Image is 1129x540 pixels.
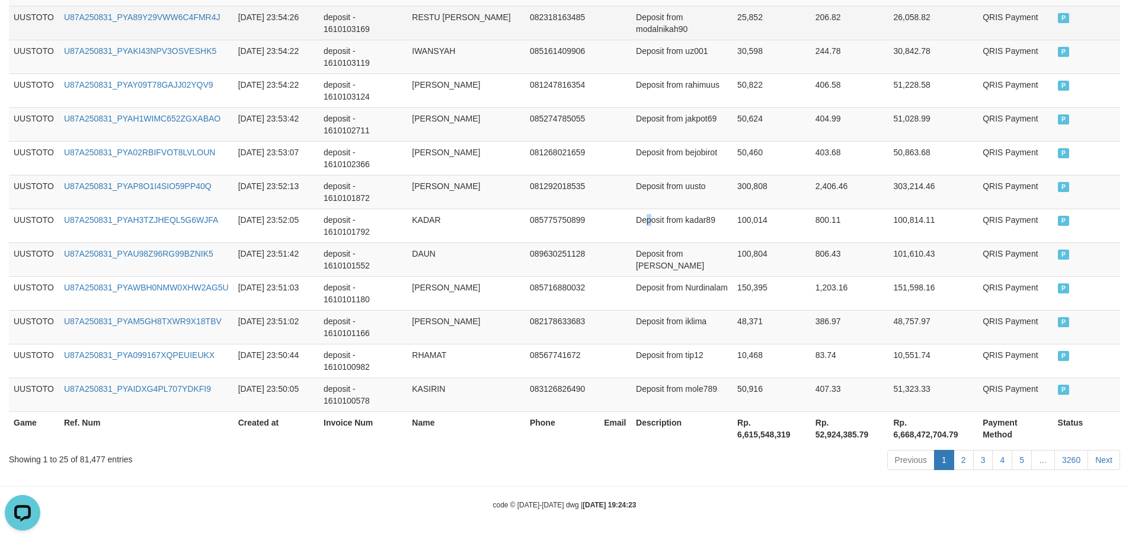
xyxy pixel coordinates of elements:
[978,6,1053,40] td: QRIS Payment
[631,40,733,74] td: Deposit from uz001
[9,175,59,209] td: UUSTOTO
[59,411,234,445] th: Ref. Num
[525,242,599,276] td: 089630251128
[888,310,978,344] td: 48,757.97
[319,107,407,141] td: deposit - 1610102711
[978,141,1053,175] td: QRIS Payment
[1058,148,1070,158] span: PAID
[234,209,319,242] td: [DATE] 23:52:05
[64,317,222,326] a: U87A250831_PYAM5GH8TXWR9X18TBV
[811,74,889,107] td: 406.58
[811,344,889,378] td: 83.74
[64,350,215,360] a: U87A250831_PYA099167XQPEUIEUKX
[407,209,525,242] td: KADAR
[234,141,319,175] td: [DATE] 23:53:07
[888,141,978,175] td: 50,863.68
[1054,450,1088,470] a: 3260
[525,107,599,141] td: 085274785055
[888,344,978,378] td: 10,551.74
[525,141,599,175] td: 081268021659
[234,276,319,310] td: [DATE] 23:51:03
[978,411,1053,445] th: Payment Method
[811,40,889,74] td: 244.78
[978,344,1053,378] td: QRIS Payment
[9,40,59,74] td: UUSTOTO
[811,378,889,411] td: 407.33
[407,6,525,40] td: RESTU [PERSON_NAME]
[978,74,1053,107] td: QRIS Payment
[888,242,978,276] td: 101,610.43
[64,12,220,22] a: U87A250831_PYA89Y29VWW6C4FMR4J
[583,501,636,509] strong: [DATE] 19:24:23
[599,411,631,445] th: Email
[525,378,599,411] td: 083126826490
[1058,114,1070,124] span: PAID
[407,242,525,276] td: DAUN
[888,6,978,40] td: 26,058.82
[525,411,599,445] th: Phone
[733,175,811,209] td: 300,808
[234,344,319,378] td: [DATE] 23:50:44
[1058,385,1070,395] span: PAID
[64,114,220,123] a: U87A250831_PYAH1WIMC652ZGXABAO
[978,310,1053,344] td: QRIS Payment
[64,46,216,56] a: U87A250831_PYAKI43NPV3OSVESHK5
[407,411,525,445] th: Name
[733,40,811,74] td: 30,598
[234,74,319,107] td: [DATE] 23:54:22
[525,175,599,209] td: 081292018535
[888,74,978,107] td: 51,228.58
[407,74,525,107] td: [PERSON_NAME]
[319,209,407,242] td: deposit - 1610101792
[407,141,525,175] td: [PERSON_NAME]
[978,276,1053,310] td: QRIS Payment
[811,411,889,445] th: Rp. 52,924,385.79
[407,107,525,141] td: [PERSON_NAME]
[631,107,733,141] td: Deposit from jakpot69
[733,411,811,445] th: Rp. 6,615,548,319
[631,242,733,276] td: Deposit from [PERSON_NAME]
[234,310,319,344] td: [DATE] 23:51:02
[1058,216,1070,226] span: PAID
[234,378,319,411] td: [DATE] 23:50:05
[811,107,889,141] td: 404.99
[9,74,59,107] td: UUSTOTO
[525,40,599,74] td: 085161409906
[1053,411,1120,445] th: Status
[319,74,407,107] td: deposit - 1610103124
[64,215,218,225] a: U87A250831_PYAH3TZJHEQL5G6WJFA
[64,249,213,258] a: U87A250831_PYAU98Z96RG99BZNIK5
[733,141,811,175] td: 50,460
[319,378,407,411] td: deposit - 1610100578
[888,411,978,445] th: Rp. 6,668,472,704.79
[1058,81,1070,91] span: PAID
[319,242,407,276] td: deposit - 1610101552
[319,6,407,40] td: deposit - 1610103169
[9,411,59,445] th: Game
[888,209,978,242] td: 100,814.11
[319,40,407,74] td: deposit - 1610103119
[887,450,935,470] a: Previous
[978,242,1053,276] td: QRIS Payment
[1058,351,1070,361] span: PAID
[234,6,319,40] td: [DATE] 23:54:26
[64,181,212,191] a: U87A250831_PYAP8O1I4SIO59PP40Q
[978,40,1053,74] td: QRIS Payment
[407,378,525,411] td: KASIRIN
[64,283,229,292] a: U87A250831_PYAWBH0NMW0XHW2AG5U
[9,449,462,465] div: Showing 1 to 25 of 81,477 entries
[64,148,216,157] a: U87A250831_PYA02RBIFVOT8LVLOUN
[525,74,599,107] td: 081247816354
[1058,182,1070,192] span: PAID
[631,310,733,344] td: Deposit from iklima
[9,276,59,310] td: UUSTOTO
[631,209,733,242] td: Deposit from kadar89
[733,344,811,378] td: 10,468
[888,378,978,411] td: 51,323.33
[234,175,319,209] td: [DATE] 23:52:13
[1058,283,1070,293] span: PAID
[525,344,599,378] td: 08567741672
[733,74,811,107] td: 50,822
[319,276,407,310] td: deposit - 1610101180
[64,384,211,394] a: U87A250831_PYAIDXG4PL707YDKFI9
